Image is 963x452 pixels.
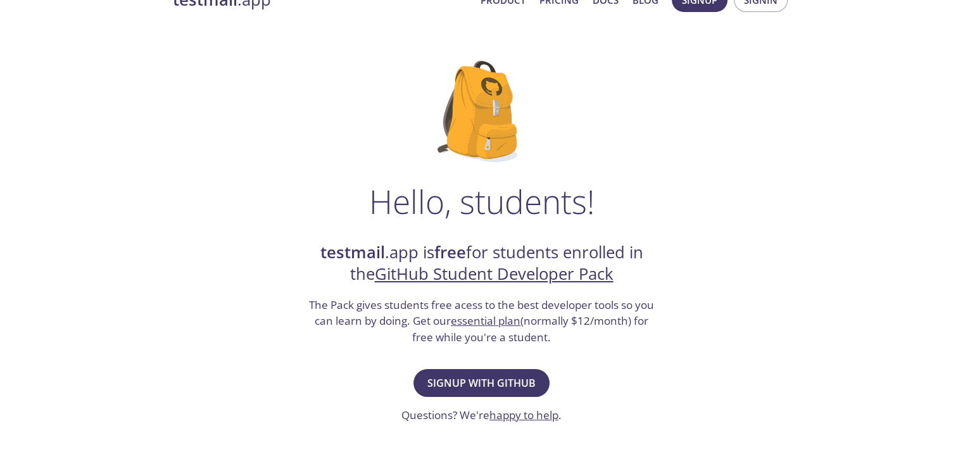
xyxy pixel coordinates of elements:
[413,369,550,397] button: Signup with GitHub
[401,407,562,424] h3: Questions? We're .
[451,313,520,328] a: essential plan
[427,374,536,392] span: Signup with GitHub
[308,242,656,286] h2: .app is for students enrolled in the
[489,408,558,422] a: happy to help
[437,61,526,162] img: github-student-backpack.png
[320,241,385,263] strong: testmail
[375,263,614,285] a: GitHub Student Developer Pack
[434,241,466,263] strong: free
[369,182,595,220] h1: Hello, students!
[308,297,656,346] h3: The Pack gives students free acess to the best developer tools so you can learn by doing. Get our...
